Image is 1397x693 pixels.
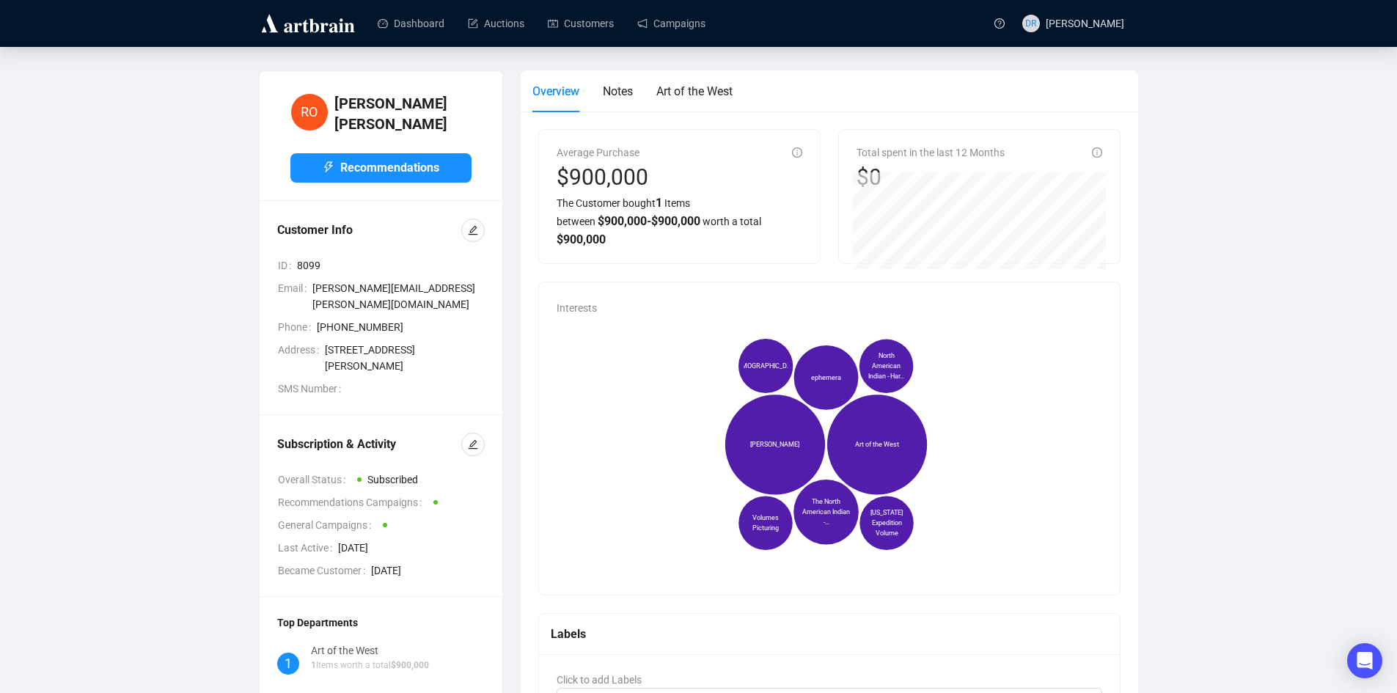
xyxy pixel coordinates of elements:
[800,496,852,527] span: The North American Indian -...
[532,84,579,98] span: Overview
[277,221,461,239] div: Customer Info
[557,674,642,686] span: Click to add Labels
[994,18,1005,29] span: question-circle
[792,147,802,158] span: info-circle
[548,4,614,43] a: Customers
[317,319,485,335] span: [PHONE_NUMBER]
[656,84,733,98] span: Art of the West
[278,562,371,579] span: Became Customer
[637,4,705,43] a: Campaigns
[1092,147,1102,158] span: info-circle
[557,232,606,246] span: $ 900,000
[285,653,292,674] span: 1
[278,280,312,312] span: Email
[311,659,429,672] p: Items worth a total
[334,93,472,134] h4: [PERSON_NAME] [PERSON_NAME]
[468,4,524,43] a: Auctions
[378,4,444,43] a: Dashboard
[277,615,485,631] div: Top Departments
[297,257,485,274] span: 8099
[259,12,357,35] img: logo
[468,439,478,450] span: edit
[290,153,472,183] button: Recommendations
[340,158,439,177] span: Recommendations
[557,147,639,158] span: Average Purchase
[557,302,597,314] span: Interests
[603,84,633,98] span: Notes
[857,147,1005,158] span: Total spent in the last 12 Months
[551,625,1109,643] div: Labels
[278,381,347,397] span: SMS Number
[278,540,338,556] span: Last Active
[278,517,377,533] span: General Campaigns
[744,513,787,533] span: Volumes Picturing
[277,436,461,453] div: Subscription & Activity
[278,472,351,488] span: Overall Status
[371,562,485,579] span: [DATE]
[750,439,799,450] span: [PERSON_NAME]
[731,361,799,371] span: [DEMOGRAPHIC_DATA]
[301,102,318,122] span: RO
[311,642,429,659] div: Art of the West
[312,280,485,312] span: [PERSON_NAME][EMAIL_ADDRESS][PERSON_NAME][DOMAIN_NAME]
[325,342,485,374] span: [STREET_ADDRESS][PERSON_NAME]
[278,342,325,374] span: Address
[1025,16,1037,31] span: DR
[278,494,428,510] span: Recommendations Campaigns
[278,257,297,274] span: ID
[865,507,908,538] span: [US_STATE] Expedition Volume
[557,194,802,249] div: The Customer bought Items between worth a total
[278,319,317,335] span: Phone
[656,196,662,210] span: 1
[598,214,700,228] span: $ 900,000 - $ 900,000
[857,164,1005,191] div: $0
[557,164,648,191] div: $900,000
[468,225,478,235] span: edit
[338,540,485,556] span: [DATE]
[1347,643,1382,678] div: Open Intercom Messenger
[1046,18,1124,29] span: [PERSON_NAME]
[391,660,429,670] span: $ 900,000
[367,474,418,485] span: Subscribed
[811,373,841,383] span: ephemera
[311,660,316,670] span: 1
[855,439,899,450] span: Art of the West
[865,351,908,381] span: North American Indian - Har...
[323,161,334,173] span: thunderbolt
